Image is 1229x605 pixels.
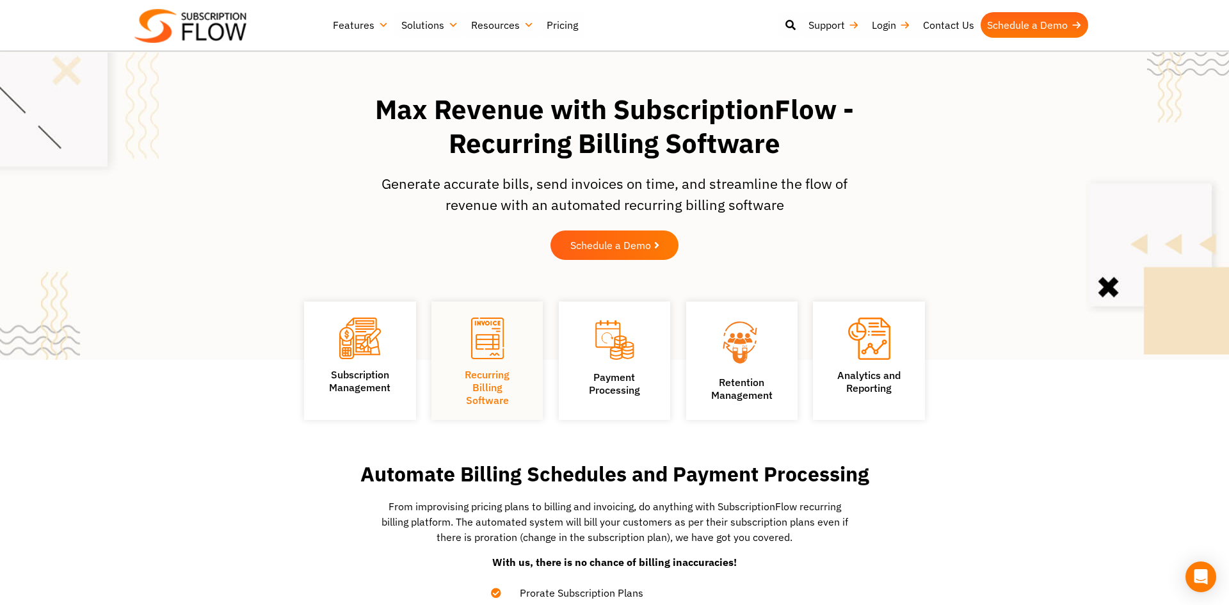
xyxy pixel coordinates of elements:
[465,368,510,407] a: Recurring Billing Software
[326,12,395,38] a: Features
[134,9,246,43] img: Subscriptionflow
[917,12,981,38] a: Contact Us
[381,173,848,215] p: Generate accurate bills, send invoices on time, and streamline the flow of revenue with an automa...
[349,93,880,160] h1: Max Revenue with SubscriptionFlow - Recurring Billing Software
[504,585,643,601] span: Prorate Subscription Plans
[589,371,640,396] a: PaymentProcessing
[848,318,890,360] img: Analytics and Reporting icon
[395,12,465,38] a: Solutions
[1185,561,1216,592] div: Open Intercom Messenger
[540,12,584,38] a: Pricing
[471,318,504,359] img: Recurring Billing Software icon
[593,318,635,362] img: Payment Processing icon
[339,318,381,359] img: Subscription Management icon
[705,318,779,366] img: Retention Management icon
[711,376,773,401] a: Retention Management
[333,462,896,486] h2: Automate Billing Schedules and Payment Processing
[492,556,737,569] strong: With us, there is no chance of billing inaccuracies!
[802,12,865,38] a: Support
[465,12,540,38] a: Resources
[329,368,390,394] a: SubscriptionManagement
[570,240,651,250] span: Schedule a Demo
[837,369,901,394] a: Analytics andReporting
[550,230,679,260] a: Schedule a Demo
[981,12,1088,38] a: Schedule a Demo
[378,499,851,545] p: From improvising pricing plans to billing and invoicing, do anything with SubscriptionFlow recurr...
[865,12,917,38] a: Login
